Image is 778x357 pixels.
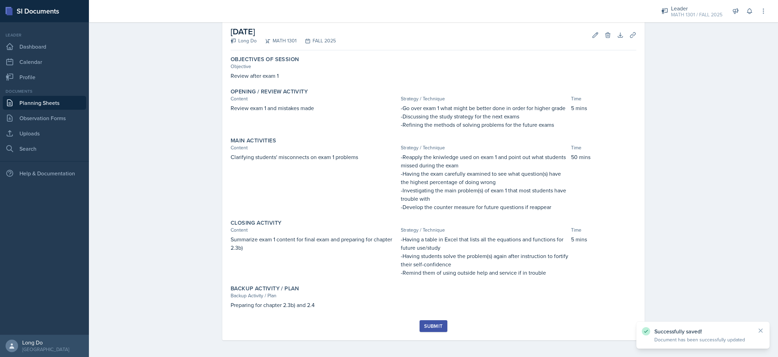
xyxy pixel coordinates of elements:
[671,4,722,13] div: Leader
[231,219,281,226] label: Closing Activity
[571,144,636,151] div: Time
[571,235,636,243] p: 5 mins
[571,226,636,234] div: Time
[654,336,752,343] p: Document has been successfully updated
[420,320,447,332] button: Submit
[654,328,752,335] p: Successfully saved!
[3,70,86,84] a: Profile
[231,56,299,63] label: Objectives of Session
[571,104,636,112] p: 5 mins
[401,144,568,151] div: Strategy / Technique
[231,104,398,112] p: Review exam 1 and mistakes made
[231,137,276,144] label: Main Activities
[231,153,398,161] p: Clarifying students' misconnects on exam 1 problems
[3,111,86,125] a: Observation Forms
[3,32,86,38] div: Leader
[401,95,568,102] div: Strategy / Technique
[401,169,568,186] p: -Having the exam carefully examined to see what question(s) have the highest percentage of doing ...
[401,121,568,129] p: -Refining the methods of solving problems for the future exams
[401,112,568,121] p: -Discussing the study strategy for the next exams
[231,37,257,44] div: Long Do
[297,37,336,44] div: FALL 2025
[231,235,398,252] p: Summarize exam 1 content for final exam and preparing for chapter 2.3b)
[257,37,297,44] div: MATH 1301
[22,346,69,353] div: [GEOGRAPHIC_DATA]
[231,301,636,309] p: Preparing for chapter 2.3b) and 2.4
[231,88,308,95] label: Opening / Review Activity
[3,55,86,69] a: Calendar
[571,153,636,161] p: 50 mins
[401,226,568,234] div: Strategy / Technique
[231,25,336,38] h2: [DATE]
[3,88,86,94] div: Documents
[571,95,636,102] div: Time
[401,186,568,203] p: -Investigating the main problem(s) of exam 1 that most students have trouble with
[231,72,636,80] p: Review after exam 1
[401,203,568,211] p: -Develop the counter measure for future questions if reappear
[424,323,442,329] div: Submit
[3,142,86,156] a: Search
[3,126,86,140] a: Uploads
[231,63,636,70] div: Objective
[231,95,398,102] div: Content
[401,235,568,252] p: -Having a table in Excel that lists all the equations and functions for future use/study
[3,166,86,180] div: Help & Documentation
[231,226,398,234] div: Content
[231,292,636,299] div: Backup Activity / Plan
[401,268,568,277] p: -Remind them of using outside help and service if in trouble
[231,285,299,292] label: Backup Activity / Plan
[3,96,86,110] a: Planning Sheets
[401,104,568,112] p: -Go over exam 1 what might be better done in order for higher grade
[22,339,69,346] div: Long Do
[401,252,568,268] p: -Having students solve the problem(s) again after instruction to fortify their self-confidence
[3,40,86,53] a: Dashboard
[401,153,568,169] p: -Reapply the kniwledge used on exam 1 and point out what students missed during the exam
[231,144,398,151] div: Content
[671,11,722,18] div: MATH 1301 / FALL 2025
